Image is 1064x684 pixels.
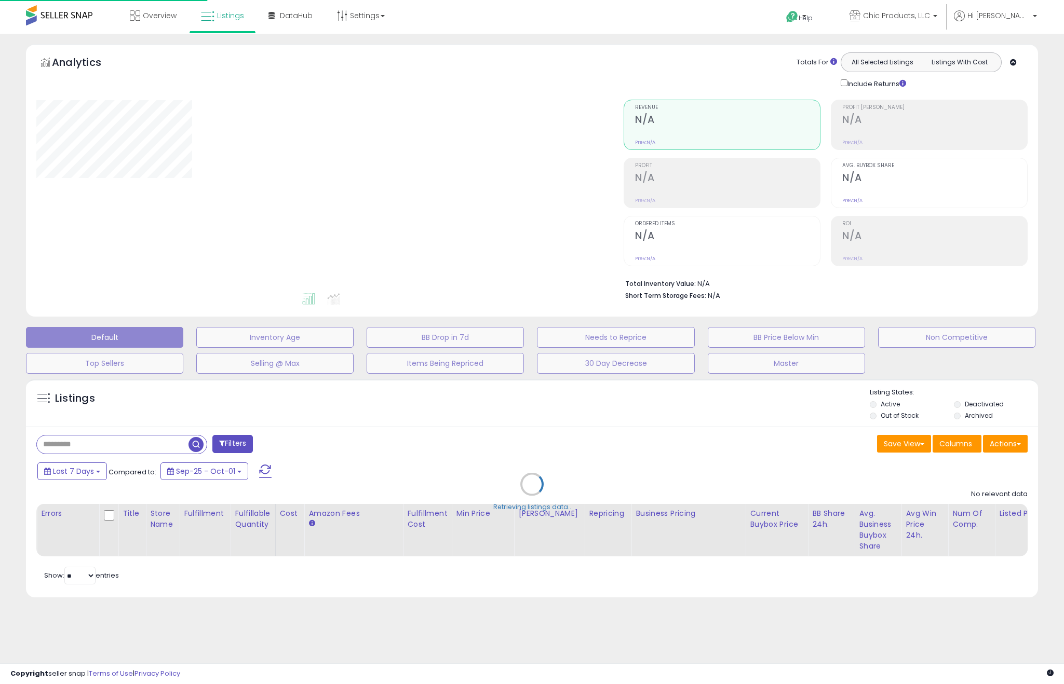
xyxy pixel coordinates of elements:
small: Prev: N/A [842,255,863,262]
a: Hi [PERSON_NAME] [954,10,1037,34]
span: Ordered Items [635,221,820,227]
button: Listings With Cost [921,56,998,69]
b: Total Inventory Value: [625,279,696,288]
span: Hi [PERSON_NAME] [967,10,1030,21]
button: Inventory Age [196,327,354,348]
span: ROI [842,221,1027,227]
span: Help [799,13,813,22]
small: Prev: N/A [635,255,655,262]
button: All Selected Listings [844,56,921,69]
h5: Analytics [52,55,122,72]
span: N/A [708,291,720,300]
span: Overview [143,10,177,21]
small: Prev: N/A [635,197,655,203]
button: BB Price Below Min [708,327,865,348]
div: Totals For [797,58,837,67]
span: Revenue [635,105,820,111]
i: Get Help [786,10,799,23]
span: Profit [635,163,820,169]
span: Avg. Buybox Share [842,163,1027,169]
button: Selling @ Max [196,353,354,374]
small: Prev: N/A [842,197,863,203]
span: Profit [PERSON_NAME] [842,105,1027,111]
small: Prev: N/A [635,139,655,145]
button: Default [26,327,183,348]
b: Short Term Storage Fees: [625,291,706,300]
h2: N/A [842,230,1027,244]
h2: N/A [842,114,1027,128]
h2: N/A [842,172,1027,186]
h2: N/A [635,114,820,128]
li: N/A [625,277,1020,289]
button: Items Being Repriced [367,353,524,374]
h2: N/A [635,172,820,186]
span: DataHub [280,10,313,21]
button: BB Drop in 7d [367,327,524,348]
button: Non Competitive [878,327,1035,348]
div: Include Returns [833,77,919,89]
span: Listings [217,10,244,21]
small: Prev: N/A [842,139,863,145]
button: Master [708,353,865,374]
span: Chic Products, LLC [863,10,930,21]
button: Needs to Reprice [537,327,694,348]
a: Help [778,3,833,34]
h2: N/A [635,230,820,244]
button: 30 Day Decrease [537,353,694,374]
div: Retrieving listings data.. [493,502,571,512]
button: Top Sellers [26,353,183,374]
